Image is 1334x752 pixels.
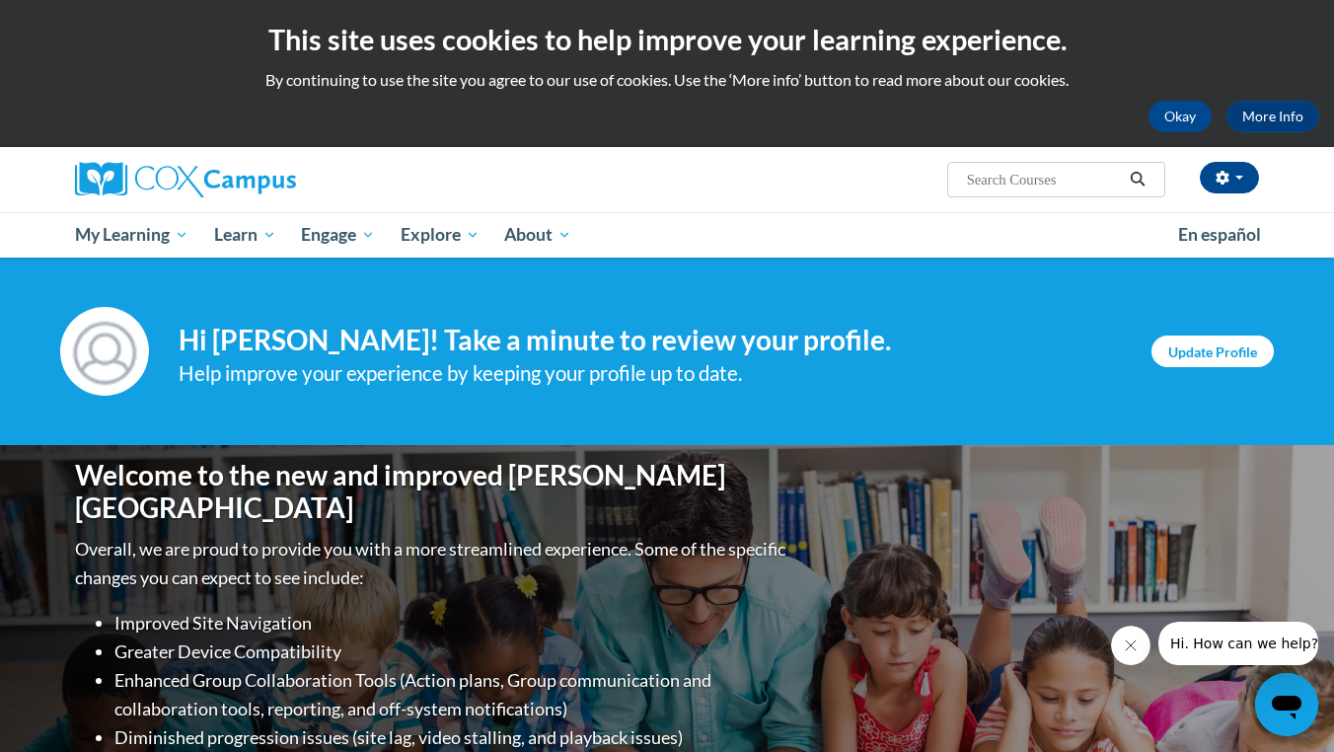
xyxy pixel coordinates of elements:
[114,723,790,752] li: Diminished progression issues (site lag, video stalling, and playback issues)
[15,20,1319,59] h2: This site uses cookies to help improve your learning experience.
[75,223,188,247] span: My Learning
[114,666,790,723] li: Enhanced Group Collaboration Tools (Action plans, Group communication and collaboration tools, re...
[301,223,375,247] span: Engage
[1255,673,1318,736] iframe: Button to launch messaging window
[388,212,492,258] a: Explore
[288,212,388,258] a: Engage
[75,459,790,525] h1: Welcome to the new and improved [PERSON_NAME][GEOGRAPHIC_DATA]
[62,212,201,258] a: My Learning
[15,69,1319,91] p: By continuing to use the site you agree to our use of cookies. Use the ‘More info’ button to read...
[1200,162,1259,193] button: Account Settings
[1111,626,1150,665] iframe: Close message
[1178,224,1261,245] span: En español
[60,307,149,396] img: Profile Image
[1151,336,1274,367] a: Update Profile
[1158,622,1318,665] iframe: Message from company
[401,223,480,247] span: Explore
[45,212,1289,258] div: Main menu
[75,535,790,592] p: Overall, we are proud to provide you with a more streamlined experience. Some of the specific cha...
[114,609,790,638] li: Improved Site Navigation
[114,638,790,666] li: Greater Device Compatibility
[504,223,571,247] span: About
[492,212,585,258] a: About
[1226,101,1319,132] a: More Info
[75,162,296,197] img: Cox Campus
[179,324,1122,357] h4: Hi [PERSON_NAME]! Take a minute to review your profile.
[1165,214,1274,256] a: En español
[965,168,1123,191] input: Search Courses
[201,212,289,258] a: Learn
[214,223,276,247] span: Learn
[75,162,450,197] a: Cox Campus
[1149,101,1212,132] button: Okay
[179,357,1122,390] div: Help improve your experience by keeping your profile up to date.
[1123,168,1152,191] button: Search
